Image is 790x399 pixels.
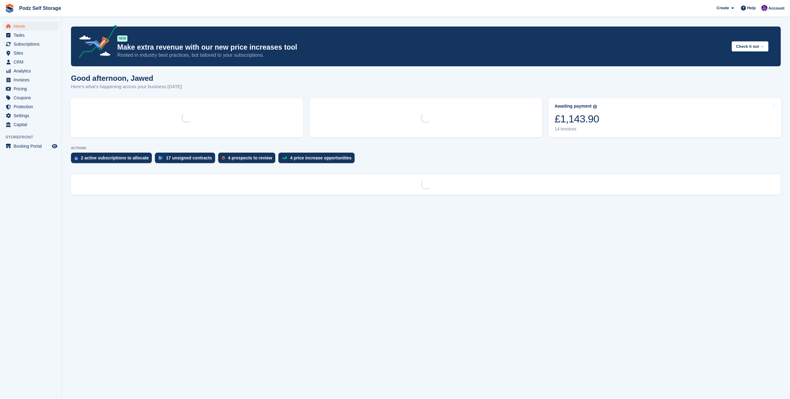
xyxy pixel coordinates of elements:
a: 4 prospects to review [218,153,278,166]
h1: Good afternoon, Jawed [71,74,182,82]
p: Make extra revenue with our new price increases tool [117,43,727,52]
span: Protection [14,102,51,111]
div: 2 active subscriptions to allocate [81,155,149,160]
span: Pricing [14,84,51,93]
div: 4 prospects to review [228,155,272,160]
span: Sites [14,49,51,57]
span: Settings [14,111,51,120]
p: ACTIONS [71,146,781,150]
a: Podz Self Storage [17,3,64,13]
img: active_subscription_to_allocate_icon-d502201f5373d7db506a760aba3b589e785aa758c864c3986d89f69b8ff3... [75,156,78,160]
span: Help [747,5,756,11]
div: 17 unsigned contracts [166,155,212,160]
a: menu [3,84,58,93]
a: menu [3,76,58,84]
img: contract_signature_icon-13c848040528278c33f63329250d36e43548de30e8caae1d1a13099fd9432cc5.svg [159,156,163,160]
div: Awaiting payment [555,104,592,109]
a: menu [3,93,58,102]
a: menu [3,111,58,120]
p: Here's what's happening across your business [DATE] [71,83,182,90]
span: Create [717,5,729,11]
a: menu [3,31,58,39]
a: menu [3,142,58,150]
span: Coupons [14,93,51,102]
div: 4 price increase opportunities [290,155,351,160]
button: Check it out → [732,41,768,51]
a: menu [3,102,58,111]
a: 4 price increase opportunities [278,153,358,166]
img: prospect-51fa495bee0391a8d652442698ab0144808aea92771e9ea1ae160a38d050c398.svg [222,156,225,160]
div: NEW [117,35,127,42]
img: Jawed Chowdhary [761,5,767,11]
a: 17 unsigned contracts [155,153,218,166]
a: menu [3,67,58,75]
span: Booking Portal [14,142,51,150]
img: stora-icon-8386f47178a22dfd0bd8f6a31ec36ba5ce8667c1dd55bd0f319d3a0aa187defe.svg [5,4,14,13]
span: Tasks [14,31,51,39]
a: menu [3,58,58,66]
span: Subscriptions [14,40,51,48]
a: menu [3,120,58,129]
span: CRM [14,58,51,66]
span: Invoices [14,76,51,84]
a: menu [3,49,58,57]
a: menu [3,22,58,31]
span: Analytics [14,67,51,75]
img: icon-info-grey-7440780725fd019a000dd9b08b2336e03edf1995a4989e88bcd33f0948082b44.svg [593,105,597,109]
span: Home [14,22,51,31]
a: Awaiting payment £1,143.90 14 invoices [548,98,781,137]
span: Storefront [6,134,61,140]
span: Capital [14,120,51,129]
img: price_increase_opportunities-93ffe204e8149a01c8c9dc8f82e8f89637d9d84a8eef4429ea346261dce0b2c0.svg [282,157,287,159]
a: Preview store [51,142,58,150]
span: Account [768,5,784,11]
img: price-adjustments-announcement-icon-8257ccfd72463d97f412b2fc003d46551f7dbcb40ab6d574587a9cd5c0d94... [74,25,117,60]
a: menu [3,40,58,48]
a: 2 active subscriptions to allocate [71,153,155,166]
p: Rooted in industry best practices, but tailored to your subscriptions. [117,52,727,59]
div: £1,143.90 [555,113,599,125]
div: 14 invoices [555,126,599,132]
